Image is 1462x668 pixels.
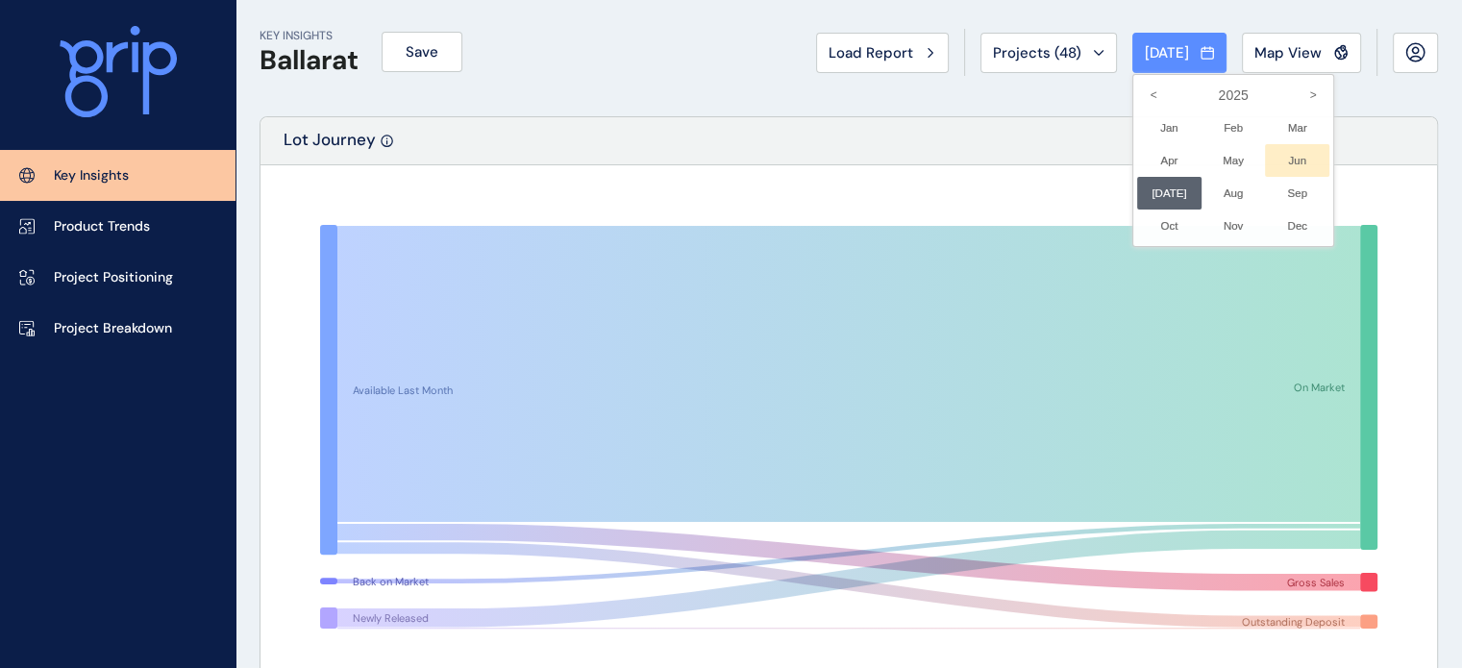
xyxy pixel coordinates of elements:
[1265,177,1329,210] li: Sep
[1265,210,1329,242] li: Dec
[1265,111,1329,144] li: Mar
[1137,111,1202,144] li: Jan
[54,166,129,186] p: Key Insights
[1137,210,1202,242] li: Oct
[1137,79,1329,111] label: 2025
[1137,177,1202,210] li: [DATE]
[1202,144,1266,177] li: May
[1297,79,1329,111] i: >
[54,319,172,338] p: Project Breakdown
[54,217,150,236] p: Product Trends
[1202,210,1266,242] li: Nov
[1137,79,1170,111] i: <
[54,268,173,287] p: Project Positioning
[1202,111,1266,144] li: Feb
[1202,177,1266,210] li: Aug
[1137,144,1202,177] li: Apr
[1265,144,1329,177] li: Jun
